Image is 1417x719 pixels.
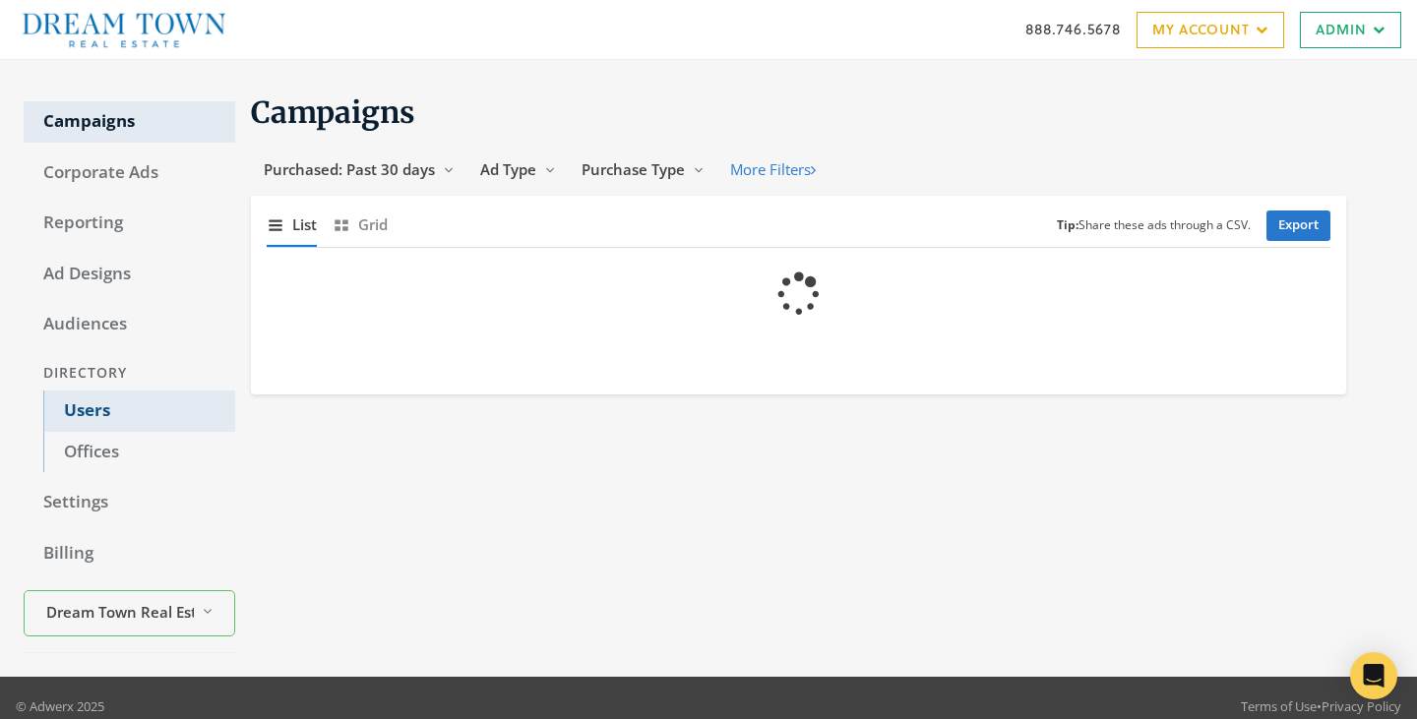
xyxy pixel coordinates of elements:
[43,390,235,432] a: Users
[24,482,235,523] a: Settings
[582,159,685,179] span: Purchase Type
[1057,216,1078,233] b: Tip:
[24,254,235,295] a: Ad Designs
[24,355,235,391] div: Directory
[1350,652,1397,699] div: Open Intercom Messenger
[333,204,388,246] button: Grid
[16,696,104,716] p: © Adwerx 2025
[292,213,317,236] span: List
[717,151,829,188] button: More Filters
[569,151,717,188] button: Purchase Type
[1266,210,1330,241] a: Export
[1322,697,1401,715] a: Privacy Policy
[1300,12,1401,48] a: Admin
[358,213,388,236] span: Grid
[1137,12,1284,48] a: My Account
[267,204,317,246] button: List
[16,7,232,53] img: Adwerx
[1057,216,1251,235] small: Share these ads through a CSV.
[467,151,569,188] button: Ad Type
[24,152,235,194] a: Corporate Ads
[43,432,235,473] a: Offices
[46,601,194,624] span: Dream Town Real Estate
[24,203,235,244] a: Reporting
[24,304,235,345] a: Audiences
[24,101,235,143] a: Campaigns
[1025,19,1121,39] a: 888.746.5678
[480,159,536,179] span: Ad Type
[251,151,467,188] button: Purchased: Past 30 days
[1241,696,1401,716] div: •
[251,93,415,131] span: Campaigns
[264,159,435,179] span: Purchased: Past 30 days
[24,590,235,636] button: Dream Town Real Estate
[1241,697,1317,715] a: Terms of Use
[24,533,235,574] a: Billing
